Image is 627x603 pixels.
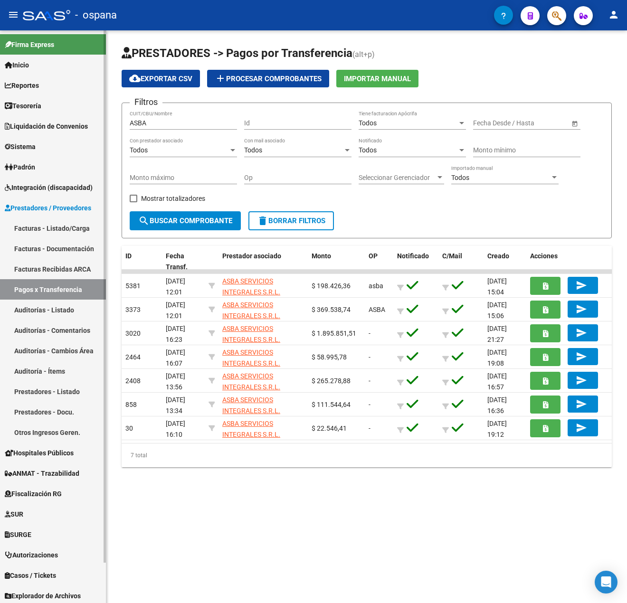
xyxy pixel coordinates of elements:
[257,215,268,226] mat-icon: delete
[125,252,132,260] span: ID
[369,377,370,385] span: -
[222,359,304,378] span: 30712411437
[369,306,385,313] span: ASBA
[5,529,31,540] span: SURGE
[222,252,281,260] span: Prestador asociado
[222,301,280,320] span: ASBA SERVICIOS INTEGRALES S.R.L.
[344,75,411,83] span: Importar Manual
[312,252,331,260] span: Monto
[248,211,334,230] button: Borrar Filtros
[352,50,375,59] span: (alt+p)
[473,119,508,127] input: Fecha inicio
[222,383,304,402] span: 30712411437
[125,401,137,408] span: 858
[215,75,322,83] span: Procesar Comprobantes
[393,246,438,277] datatable-header-cell: Notificado
[138,215,150,226] mat-icon: search
[125,424,133,432] span: 30
[141,193,205,204] span: Mostrar totalizadores
[608,9,619,20] mat-icon: person
[438,246,484,277] datatable-header-cell: C/Mail
[8,9,19,20] mat-icon: menu
[369,330,370,337] span: -
[5,182,93,193] span: Integración (discapacidad)
[130,146,148,154] span: Todos
[576,303,587,315] mat-icon: send
[369,252,378,260] span: OP
[125,330,141,337] span: 3020
[336,70,418,87] button: Importar Manual
[222,336,304,354] span: 30712411437
[5,570,56,581] span: Casos / Tickets
[122,246,162,277] datatable-header-cell: ID
[129,73,141,84] mat-icon: cloud_download
[487,372,507,391] span: [DATE] 16:57
[207,70,329,87] button: Procesar Comprobantes
[359,119,377,127] span: Todos
[166,420,185,438] span: [DATE] 16:10
[487,420,507,438] span: [DATE] 19:12
[595,571,617,594] div: Open Intercom Messenger
[166,396,185,415] span: [DATE] 13:34
[526,246,612,277] datatable-header-cell: Acciones
[5,60,29,70] span: Inicio
[312,306,351,313] span: $ 369.538,74
[442,252,462,260] span: C/Mail
[530,252,558,260] span: Acciones
[487,301,507,320] span: [DATE] 15:06
[5,141,36,152] span: Sistema
[312,353,347,361] span: $ 58.995,78
[365,246,393,277] datatable-header-cell: OP
[359,174,436,182] span: Seleccionar Gerenciador
[5,448,74,458] span: Hospitales Públicos
[162,246,205,277] datatable-header-cell: Fecha Transf.
[166,325,185,343] span: [DATE] 16:23
[222,372,280,391] span: ASBA SERVICIOS INTEGRALES S.R.L.
[576,398,587,410] mat-icon: send
[576,375,587,386] mat-icon: send
[312,282,351,290] span: $ 198.426,36
[487,349,507,367] span: [DATE] 19:08
[222,288,304,307] span: 30712411437
[166,252,188,271] span: Fecha Transf.
[369,353,370,361] span: -
[312,401,351,408] span: $ 111.544,64
[222,349,280,367] span: ASBA SERVICIOS INTEGRALES S.R.L.
[576,280,587,291] mat-icon: send
[312,424,347,432] span: $ 22.546,41
[487,325,507,343] span: [DATE] 21:27
[5,80,39,91] span: Reportes
[5,591,81,601] span: Explorador de Archivos
[138,217,232,225] span: Buscar Comprobante
[576,422,587,433] mat-icon: send
[570,118,579,128] button: Open calendar
[484,246,526,277] datatable-header-cell: Creado
[215,73,226,84] mat-icon: add
[166,301,185,320] span: [DATE] 12:01
[222,277,280,296] span: ASBA SERVICIOS INTEGRALES S.R.L.
[487,396,507,415] span: [DATE] 16:36
[222,325,280,343] span: ASBA SERVICIOS INTEGRALES S.R.L.
[312,377,351,385] span: $ 265.278,88
[75,5,117,26] span: - ospana
[308,246,365,277] datatable-header-cell: Monto
[5,121,88,132] span: Liquidación de Convenios
[244,146,262,154] span: Todos
[312,330,356,337] span: $ 1.895.851,51
[222,407,304,425] span: 30712411437
[5,468,79,479] span: ANMAT - Trazabilidad
[222,431,304,449] span: 30712411437
[516,119,562,127] input: Fecha fin
[5,489,62,499] span: Fiscalización RG
[122,443,612,467] div: 7 total
[359,146,377,154] span: Todos
[5,203,91,213] span: Prestadores / Proveedores
[5,550,58,560] span: Autorizaciones
[369,401,370,408] span: -
[222,312,304,330] span: 30712411437
[5,162,35,172] span: Padrón
[397,252,429,260] span: Notificado
[257,217,325,225] span: Borrar Filtros
[166,372,185,391] span: [DATE] 13:56
[129,75,192,83] span: Exportar CSV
